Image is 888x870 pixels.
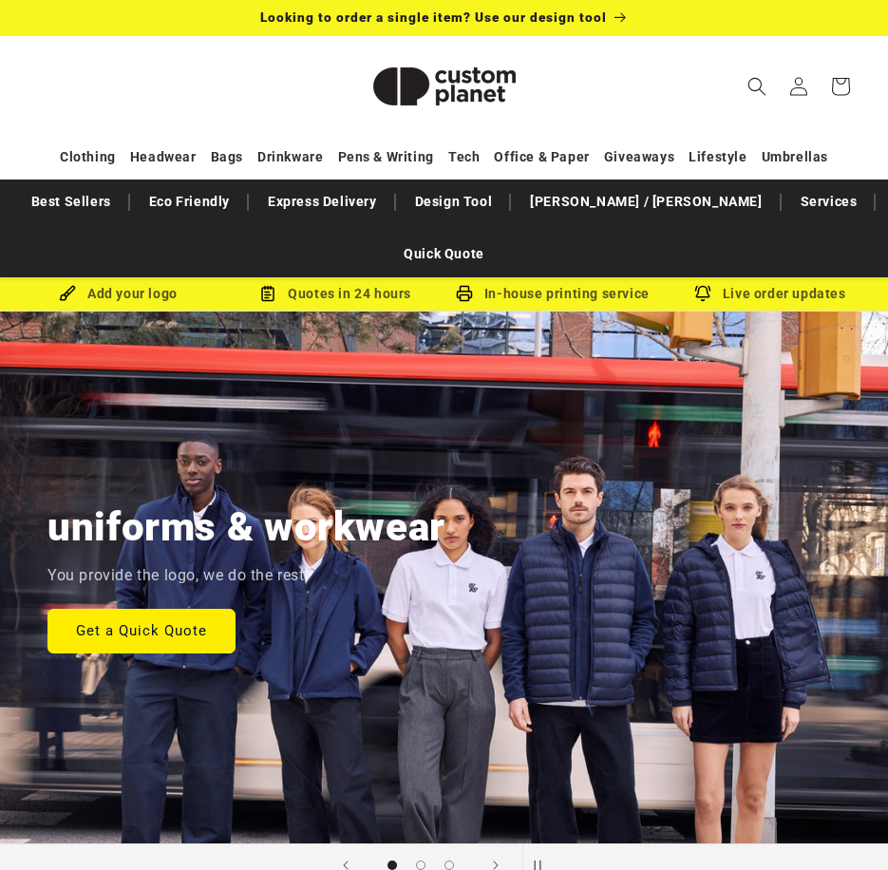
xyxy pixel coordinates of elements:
p: You provide the logo, we do the rest. [47,562,309,590]
div: Add your logo [9,282,227,306]
a: Design Tool [406,185,502,218]
div: Live order updates [661,282,879,306]
img: Brush Icon [59,285,76,302]
a: Headwear [130,141,197,174]
img: Custom Planet [350,44,539,129]
img: In-house printing [456,285,473,302]
a: Custom Planet [342,36,546,136]
a: Services [791,185,867,218]
a: Pens & Writing [338,141,434,174]
a: Drinkware [257,141,323,174]
a: Quick Quote [394,237,494,271]
a: Bags [211,141,243,174]
a: Tech [448,141,480,174]
a: Giveaways [604,141,674,174]
div: Quotes in 24 hours [227,282,444,306]
h2: uniforms & workwear [47,501,445,553]
img: Order Updates Icon [259,285,276,302]
img: Order updates [694,285,711,302]
a: Eco Friendly [140,185,239,218]
a: Get a Quick Quote [47,609,236,653]
a: [PERSON_NAME] / [PERSON_NAME] [520,185,771,218]
summary: Search [736,66,778,107]
a: Umbrellas [762,141,828,174]
span: Looking to order a single item? Use our design tool [260,9,607,25]
div: In-house printing service [444,282,662,306]
a: Clothing [60,141,116,174]
a: Express Delivery [258,185,387,218]
a: Lifestyle [689,141,746,174]
a: Best Sellers [22,185,121,218]
a: Office & Paper [494,141,589,174]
